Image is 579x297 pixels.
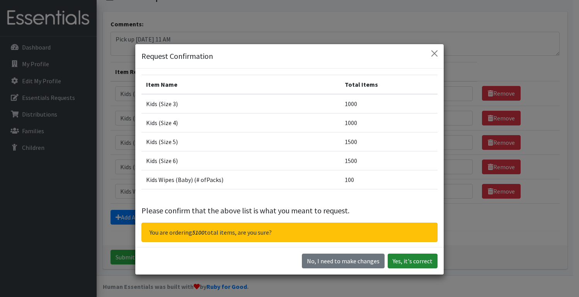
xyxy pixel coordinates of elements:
[141,205,438,216] p: Please confirm that the above list is what you meant to request.
[141,132,340,151] td: Kids (Size 5)
[340,113,438,132] td: 1000
[141,75,340,94] th: Item Name
[388,254,438,268] button: Yes, it's correct
[340,132,438,151] td: 1500
[340,170,438,189] td: 100
[340,94,438,113] td: 1000
[141,50,213,62] h5: Request Confirmation
[141,170,340,189] td: Kids Wipes (Baby) (# ofPacks)
[340,151,438,170] td: 1500
[141,223,438,242] div: You are ordering total items, are you sure?
[192,228,204,236] span: 5100
[141,113,340,132] td: Kids (Size 4)
[141,94,340,113] td: Kids (Size 3)
[302,254,385,268] button: No I need to make changes
[428,47,441,60] button: Close
[141,151,340,170] td: Kids (Size 6)
[340,75,438,94] th: Total Items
